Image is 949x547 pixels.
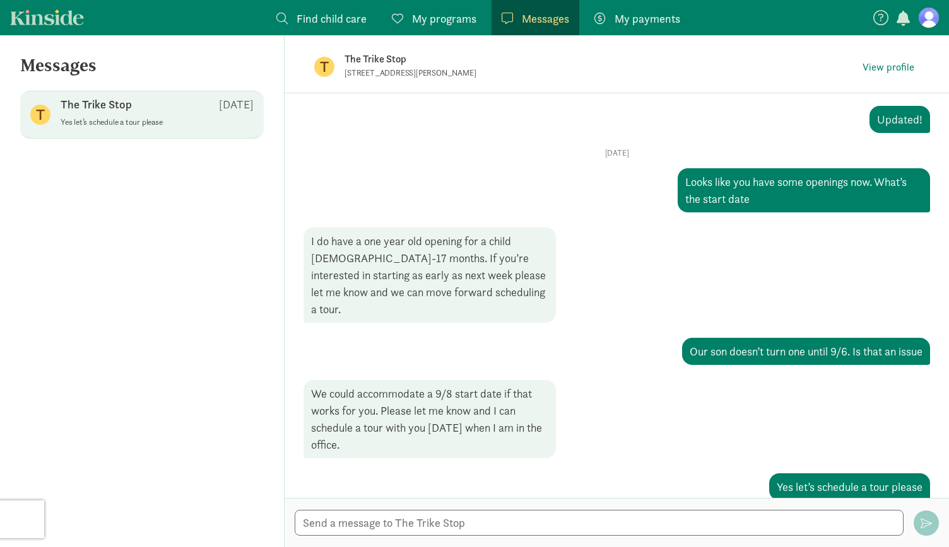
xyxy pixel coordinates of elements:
span: Messages [522,10,569,27]
p: [DATE] [219,97,254,112]
p: The Trike Stop [61,97,132,112]
figure: T [314,57,334,77]
p: The Trike Stop [345,50,742,68]
p: [STREET_ADDRESS][PERSON_NAME] [345,68,654,78]
span: My programs [412,10,476,27]
a: View profile [858,58,919,76]
span: Find child care [297,10,367,27]
div: We could accommodate a 9/8 start date if that works for you. Please let me know and I can schedul... [304,380,556,458]
span: View profile [863,60,914,75]
a: Kinside [10,9,84,25]
span: My payments [615,10,680,27]
p: [DATE] [304,148,930,158]
div: Yes let’s schedule a tour please [769,473,930,500]
div: Our son doesn’t turn one until 9/6. Is that an issue [682,338,930,365]
figure: T [30,105,50,125]
div: I do have a one year old opening for a child [DEMOGRAPHIC_DATA]-17 months. If you’re interested i... [304,227,556,323]
button: View profile [858,59,919,76]
div: Looks like you have some openings now. What’s the start date [678,168,930,212]
p: Yes let’s schedule a tour please [61,117,254,127]
div: Updated! [869,106,930,133]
